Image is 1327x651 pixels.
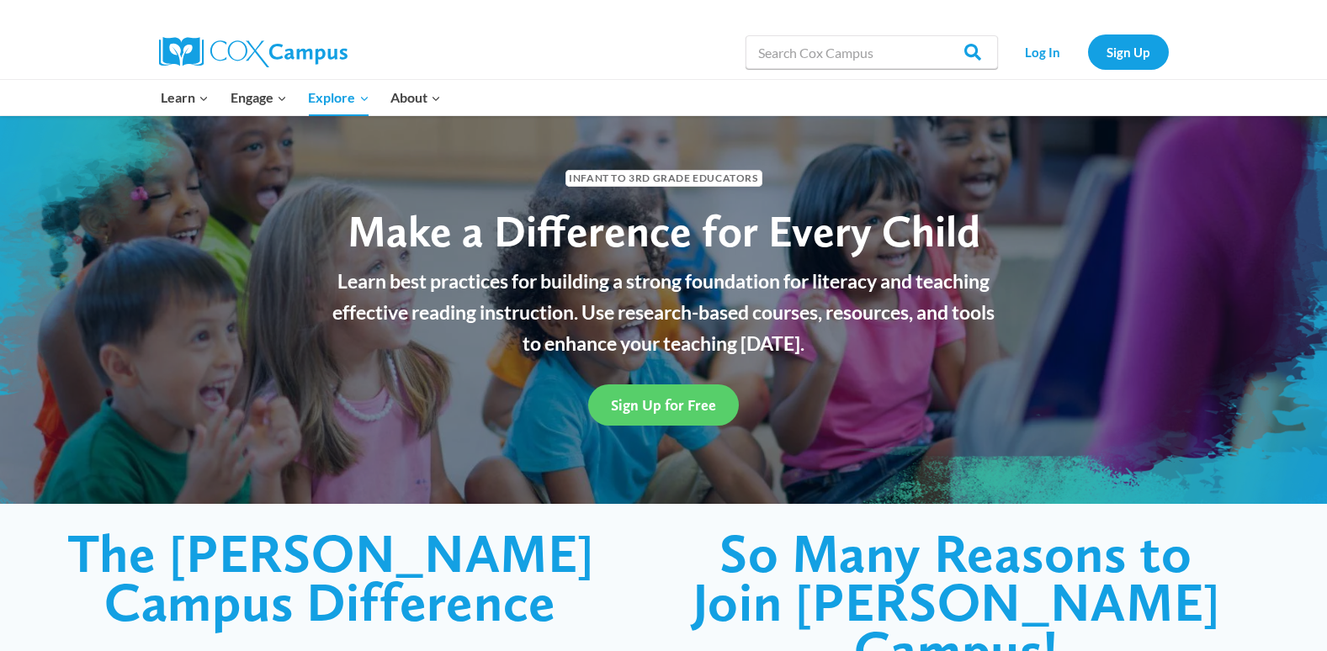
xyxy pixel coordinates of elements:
button: Child menu of Explore [298,80,380,115]
button: Child menu of Learn [151,80,220,115]
span: Sign Up for Free [611,396,716,414]
a: Sign Up [1088,34,1169,69]
span: The [PERSON_NAME] Campus Difference [67,521,594,634]
button: Child menu of Engage [220,80,298,115]
span: Infant to 3rd Grade Educators [565,170,762,186]
button: Child menu of About [380,80,452,115]
a: Log In [1006,34,1080,69]
input: Search Cox Campus [746,35,998,69]
img: Cox Campus [159,37,348,67]
nav: Primary Navigation [151,80,452,115]
a: Sign Up for Free [588,384,739,426]
nav: Secondary Navigation [1006,34,1169,69]
p: Learn best practices for building a strong foundation for literacy and teaching effective reading... [323,266,1005,358]
span: Make a Difference for Every Child [348,204,980,257]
